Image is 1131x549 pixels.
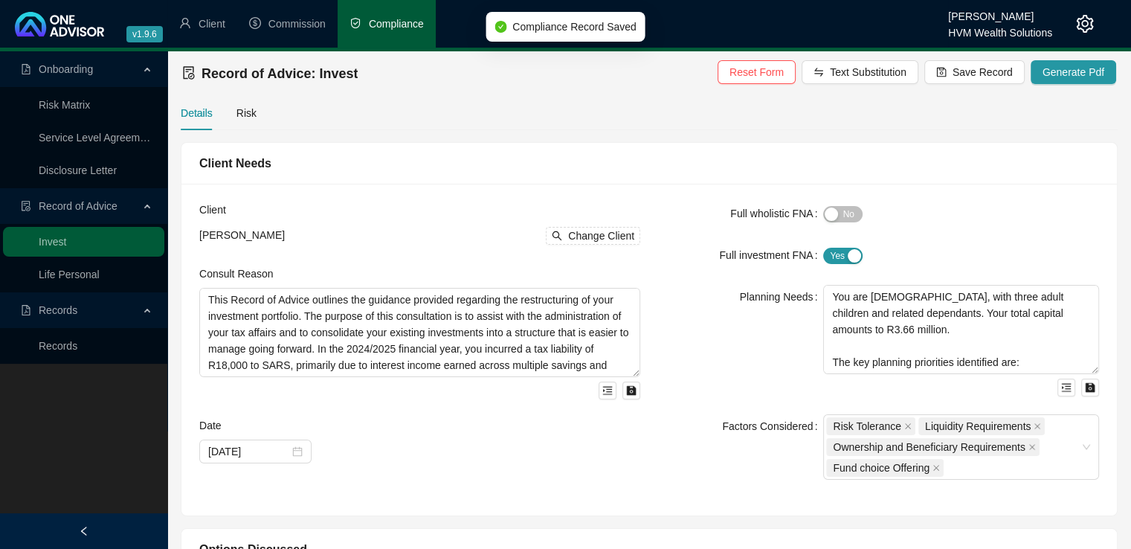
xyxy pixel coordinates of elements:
span: Save Record [953,64,1013,80]
a: Risk Matrix [39,99,90,111]
label: Full wholistic FNA [730,202,823,225]
a: Records [39,340,77,352]
label: Full investment FNA [719,243,823,267]
span: file-done [21,201,31,211]
span: setting [1076,15,1094,33]
span: menu-unfold [602,385,613,396]
span: save [936,67,947,77]
label: Client [199,202,236,218]
span: Client [199,18,225,30]
span: menu-unfold [1061,382,1072,393]
a: Invest [39,236,66,248]
button: Reset Form [718,60,796,84]
span: close [1028,443,1036,451]
span: Reset Form [729,64,784,80]
span: close [904,423,912,430]
span: file-done [182,66,196,80]
div: HVM Wealth Solutions [948,20,1052,36]
label: Date [199,417,231,434]
textarea: This Record of Advice outlines the guidance provided regarding the restructuring of your investme... [199,288,640,377]
span: Compliance [369,18,424,30]
span: Commission [268,18,326,30]
span: Risk Tolerance [833,418,901,434]
span: save [1085,382,1095,393]
button: Text Substitution [802,60,918,84]
span: Records [39,304,77,316]
a: Disclosure Letter [39,164,117,176]
span: dollar [249,17,261,29]
a: Service Level Agreement [39,132,155,144]
span: swap [813,67,824,77]
span: file-pdf [21,305,31,315]
span: close [1034,423,1041,430]
span: Onboarding [39,63,93,75]
button: Save Record [924,60,1025,84]
label: Planning Needs [740,285,824,309]
span: left [79,526,89,536]
img: 2df55531c6924b55f21c4cf5d4484680-logo-light.svg [15,12,104,36]
span: close [932,464,940,472]
span: Record of Advice: Invest [202,66,358,81]
input: Select date [208,443,289,460]
span: Compliance Record Saved [512,19,637,35]
span: Risk Tolerance [826,417,915,435]
span: user [179,17,191,29]
textarea: You are [DEMOGRAPHIC_DATA], with three adult children and related dependants. Your total capital ... [823,285,1099,374]
label: Consult Reason [199,266,284,282]
div: [PERSON_NAME] [948,4,1052,20]
span: v1.9.6 [126,26,163,42]
div: Client Needs [199,154,1099,173]
span: Change Client [568,228,634,244]
div: Details [181,105,213,121]
span: Record of Advice [39,200,117,212]
span: Liquidity Requirements [925,418,1031,434]
a: Life Personal [39,269,100,280]
span: Fund choice Offering [833,460,929,476]
button: Change Client [546,227,640,245]
span: Text Substitution [830,64,906,80]
label: Factors Considered [722,414,823,438]
span: Fund choice Offering [826,459,944,477]
span: Ownership and Beneficiary Requirements [833,439,1025,455]
span: safety [349,17,361,29]
span: save [626,385,637,396]
button: Generate Pdf [1031,60,1116,84]
span: Liquidity Requirements [918,417,1045,435]
span: Ownership and Beneficiary Requirements [826,438,1039,456]
span: [PERSON_NAME] [199,229,285,241]
span: file-pdf [21,64,31,74]
span: search [552,231,562,241]
span: Generate Pdf [1043,64,1104,80]
span: check-circle [494,21,506,33]
div: Risk [236,105,257,121]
